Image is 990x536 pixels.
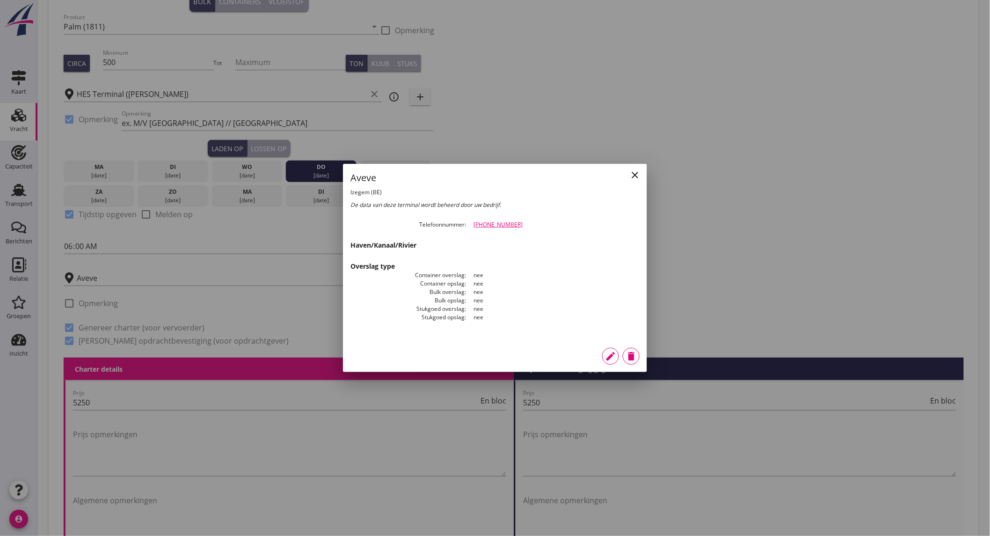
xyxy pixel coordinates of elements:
[466,288,640,296] dd: nee
[350,305,466,313] dt: Stukgoed overslag
[350,288,466,296] dt: Bulk overslag
[350,171,495,184] h1: Aveve
[350,240,640,250] h3: Haven/Kanaal/Rivier
[350,201,640,209] div: De data van deze terminal wordt beheerd door uw bedrijf.
[466,296,640,305] dd: nee
[350,296,466,305] dt: Bulk opslag
[350,189,495,196] h2: Izegem (BE)
[350,220,466,229] dt: Telefoonnummer
[626,351,637,362] i: delete
[466,305,640,313] dd: nee
[605,351,616,362] i: edit
[350,279,466,288] dt: Container opslag
[473,220,523,228] a: [PHONE_NUMBER]
[350,271,466,279] dt: Container overslag
[466,279,640,288] dd: nee
[350,261,640,271] h3: Overslag type
[350,313,466,322] dt: Stukgoed opslag
[466,313,640,322] dd: nee
[466,271,640,279] dd: nee
[629,169,641,181] i: close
